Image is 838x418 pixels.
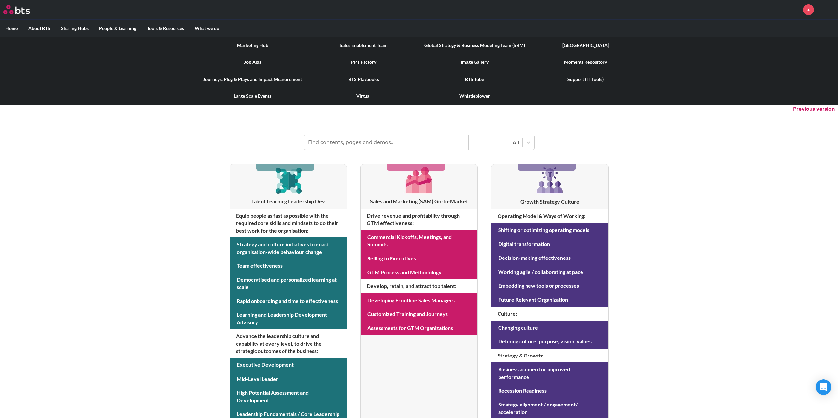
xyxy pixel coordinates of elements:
[472,139,519,146] div: All
[56,20,94,37] label: Sharing Hubs
[491,349,608,362] h4: Strategy & Growth :
[819,2,835,17] img: Katherine Kum
[230,198,347,205] h3: Talent Learning Leadership Dev
[534,164,566,196] img: [object Object]
[816,379,831,395] div: Open Intercom Messenger
[189,20,225,37] label: What we do
[94,20,142,37] label: People & Learning
[3,5,30,14] img: BTS Logo
[23,20,56,37] label: About BTS
[403,164,435,196] img: [object Object]
[230,209,347,237] h4: Equip people as fast as possible with the required core skills and mindsets to do their best work...
[230,329,347,358] h4: Advance the leadership culture and capability at every level, to drive the strategic outcomes of ...
[3,5,42,14] a: Go home
[361,198,477,205] h3: Sales and Marketing (SAM) Go-to-Market
[819,2,835,17] a: Profile
[491,209,608,223] h4: Operating Model & Ways of Working :
[803,4,814,15] a: +
[361,209,477,230] h4: Drive revenue and profitability through GTM effectiveness :
[361,279,477,293] h4: Develop, retain, and attract top talent :
[273,164,304,196] img: [object Object]
[304,135,469,150] input: Find contents, pages and demos...
[491,307,608,321] h4: Culture :
[142,20,189,37] label: Tools & Resources
[491,198,608,205] h3: Growth Strategy Culture
[793,105,835,112] button: Previous version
